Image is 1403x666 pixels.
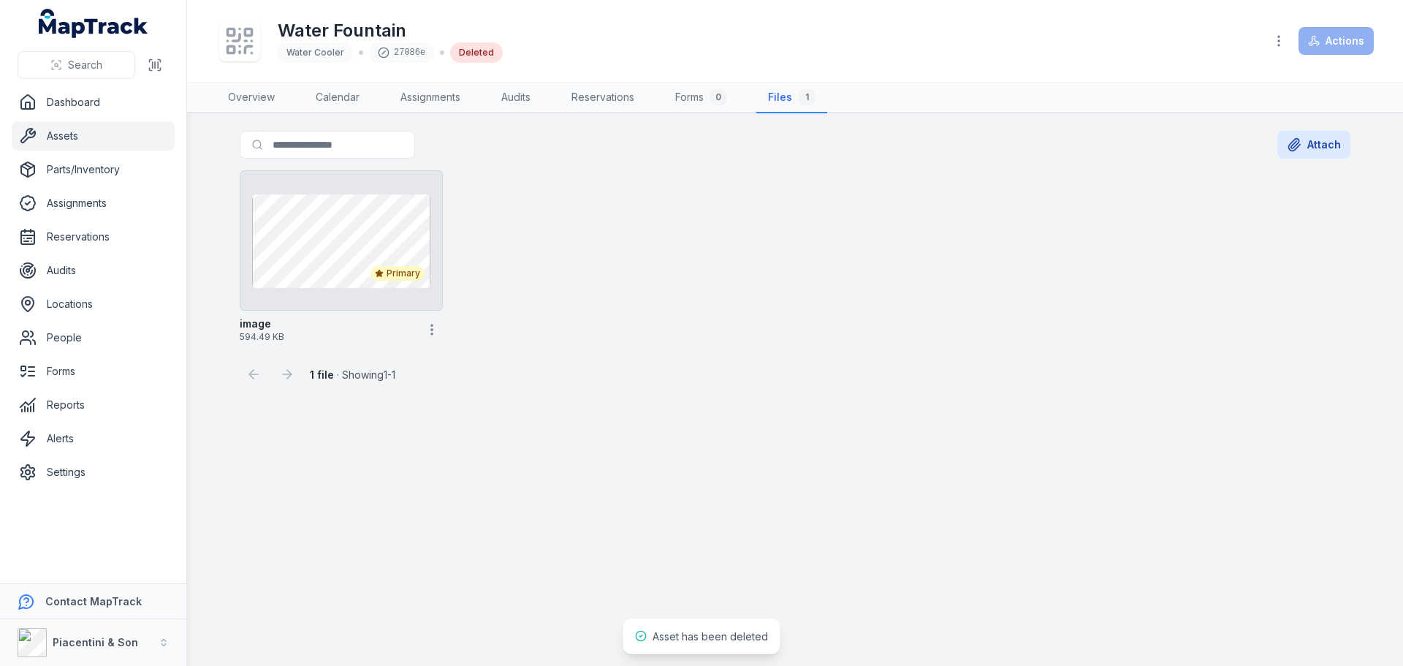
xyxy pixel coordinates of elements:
[12,390,175,420] a: Reports
[53,636,138,648] strong: Piacentini & Son
[1277,131,1350,159] button: Attach
[240,331,415,343] span: 594.49 KB
[12,290,175,319] a: Locations
[560,83,646,113] a: Reservations
[304,83,371,113] a: Calendar
[12,155,175,184] a: Parts/Inventory
[216,83,286,113] a: Overview
[653,630,768,643] span: Asset has been deleted
[278,19,503,42] h1: Water Fountain
[286,47,344,58] span: Water Cooler
[798,88,815,106] div: 1
[12,256,175,285] a: Audits
[45,595,142,608] strong: Contact MapTrack
[310,368,395,381] span: · Showing 1 - 1
[12,222,175,251] a: Reservations
[68,58,102,72] span: Search
[710,88,727,106] div: 0
[12,189,175,218] a: Assignments
[12,88,175,117] a: Dashboard
[389,83,472,113] a: Assignments
[664,83,739,113] a: Forms0
[370,266,425,281] div: Primary
[12,357,175,386] a: Forms
[18,51,135,79] button: Search
[369,42,434,63] div: 27086e
[12,424,175,453] a: Alerts
[12,458,175,487] a: Settings
[12,323,175,352] a: People
[490,83,542,113] a: Audits
[756,83,827,113] a: Files1
[310,368,334,381] strong: 1 file
[39,9,148,38] a: MapTrack
[12,121,175,151] a: Assets
[450,42,503,63] div: Deleted
[240,317,271,331] strong: image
